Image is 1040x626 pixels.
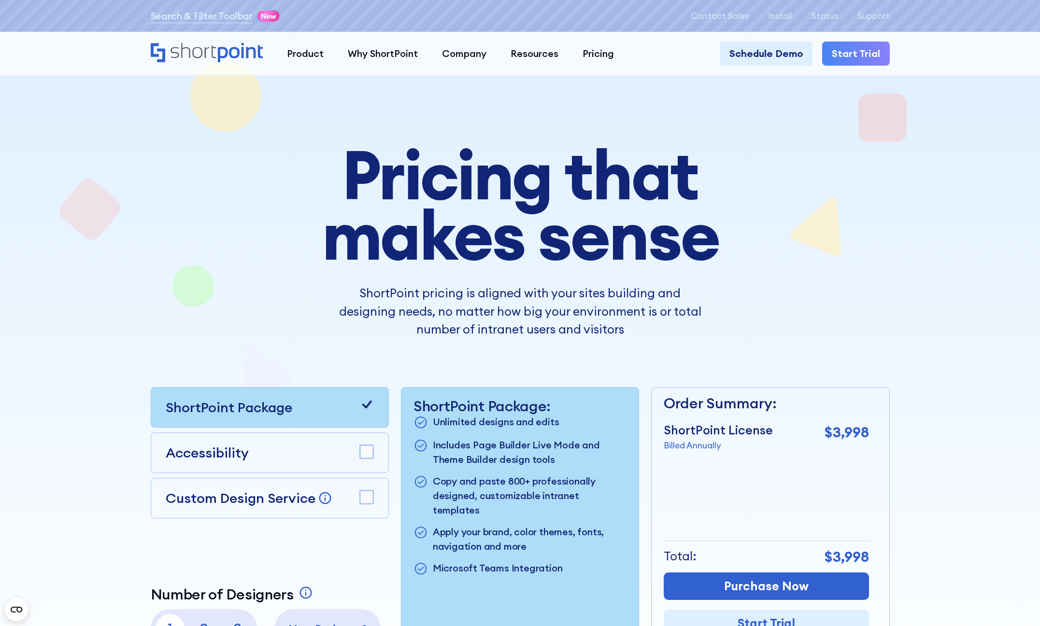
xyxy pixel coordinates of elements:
[822,42,890,66] a: Start Trial
[339,284,701,339] p: ShortPoint pricing is aligned with your sites building and designing needs, no matter how big you...
[442,46,486,61] div: Company
[857,11,890,21] a: Support
[430,42,499,66] a: Company
[664,439,773,452] p: Billed Annually
[348,46,418,61] div: Why ShortPoint
[5,598,28,621] button: Open CMP widget
[825,421,869,443] p: $3,998
[433,474,627,517] p: Copy and paste 800+ professionally designed, customizable intranet templates
[275,42,336,66] a: Product
[691,11,749,21] a: Contact Sales
[248,145,792,265] h1: Pricing that makes sense
[166,443,249,463] p: Accessibility
[336,42,430,66] a: Why ShortPoint
[151,9,253,23] a: Search & Filter Toolbar
[433,438,627,467] p: Includes Page Builder Live Mode and Theme Builder design tools
[812,11,838,21] a: Status
[433,415,559,431] p: Unlimited designs and edits
[570,42,626,66] a: Pricing
[151,585,315,603] a: Number of Designers
[664,572,869,600] a: Purchase Now
[151,43,263,64] a: Home
[720,42,812,66] a: Schedule Demo
[413,397,627,415] p: ShortPoint Package:
[287,46,324,61] div: Product
[511,46,558,61] div: Resources
[583,46,614,61] div: Pricing
[768,11,792,21] a: Install
[151,585,294,603] p: Number of Designers
[664,392,869,414] p: Order Summary:
[166,397,292,417] p: ShortPoint Package
[664,421,773,440] p: ShortPoint License
[499,42,570,66] a: Resources
[433,525,627,554] p: Apply your brand, color themes, fonts, navigation and more
[664,547,697,566] p: Total:
[866,514,1040,626] iframe: Chat Widget
[825,546,869,568] p: $3,998
[433,561,563,577] p: Microsoft Teams Integration
[166,489,315,507] p: Custom Design Service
